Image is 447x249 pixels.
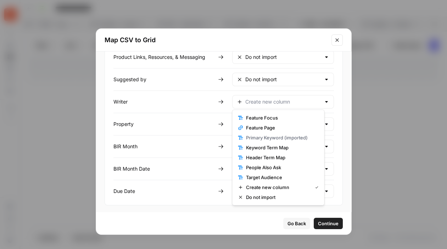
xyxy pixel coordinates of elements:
input: Do not import [245,76,321,83]
span: Header Term Map [246,154,316,161]
button: Go Back [283,218,310,229]
div: Suggested by [113,76,215,83]
div: Property [113,121,215,128]
input: Do not import [245,54,321,61]
div: BIR Month [113,143,215,150]
span: Do not import [246,194,316,201]
span: Primary Keyword (imported) [246,134,316,141]
span: Continue [318,220,339,227]
span: Go Back [287,220,306,227]
span: Feature Page [246,124,316,131]
span: Create new column [246,184,309,191]
div: Writer [113,98,215,105]
div: BIR Month Date [113,165,215,172]
button: Continue [314,218,343,229]
div: Product Links, Resources, & Messaging [113,54,215,61]
input: Create new column [245,98,321,105]
span: Target Audience [246,174,316,181]
span: Feature Focus [246,114,316,121]
div: Due Date [113,188,215,195]
span: People Also Ask [246,164,316,171]
span: Keyword Term Map [246,144,316,151]
h2: Map CSV to Grid [105,35,327,45]
button: Close modal [331,34,343,46]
